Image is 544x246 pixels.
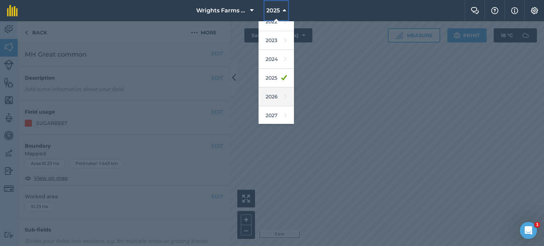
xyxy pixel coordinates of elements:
img: fieldmargin Logo [7,5,18,16]
a: 2024 [259,50,294,69]
img: A question mark icon [491,7,499,14]
a: 2027 [259,106,294,125]
img: Two speech bubbles overlapping with the left bubble in the forefront [471,7,479,14]
img: svg+xml;base64,PHN2ZyB4bWxucz0iaHR0cDovL3d3dy53My5vcmcvMjAwMC9zdmciIHdpZHRoPSIxNyIgaGVpZ2h0PSIxNy... [511,6,518,15]
a: 2022 [259,12,294,31]
a: 2026 [259,87,294,106]
a: 2025 [259,69,294,87]
span: Wrights Farms Contracting [196,6,247,15]
iframe: Intercom live chat [520,222,537,239]
a: 2023 [259,31,294,50]
span: 1 [534,222,540,228]
img: A cog icon [530,7,539,14]
span: 2025 [266,6,280,15]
